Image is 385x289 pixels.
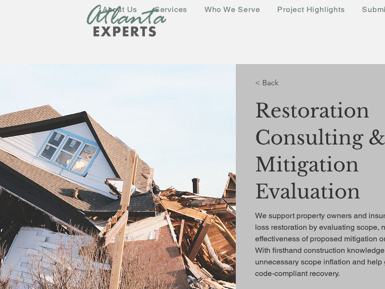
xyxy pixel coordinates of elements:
[154,5,187,14] span: Services
[205,5,260,14] span: Who We Serve
[103,5,137,14] span: About Us
[255,74,310,92] a: < Back
[277,5,345,14] span: Project Highlights
[87,4,167,37] img: New Logo Transparent Background_edited.png
[255,78,279,88] span: < Back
